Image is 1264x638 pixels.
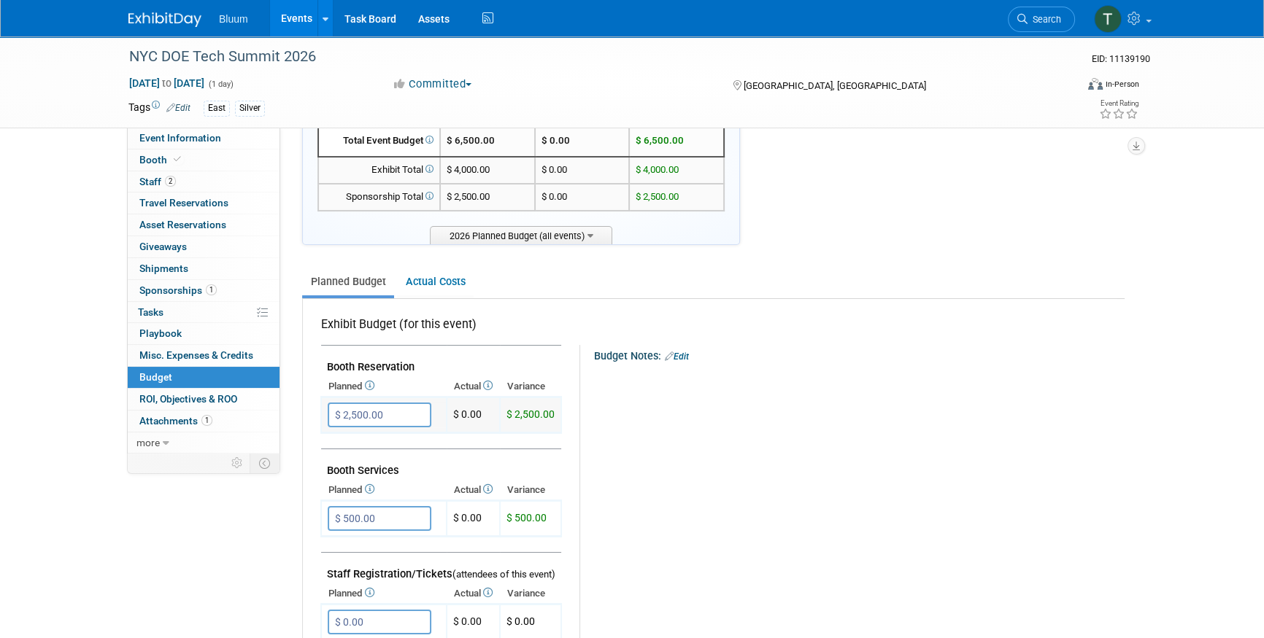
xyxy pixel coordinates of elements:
th: Planned [321,376,447,397]
div: Total Event Budget [325,134,433,148]
span: Search [1028,14,1061,25]
td: $ 0.00 [447,501,500,537]
div: East [204,101,230,116]
div: Budget Notes: [594,345,1122,364]
a: Tasks [128,302,280,323]
button: Committed [387,77,478,92]
th: Actual [447,583,500,604]
a: Edit [166,103,190,113]
span: [GEOGRAPHIC_DATA], [GEOGRAPHIC_DATA] [743,80,925,91]
td: $ 0.00 [535,184,630,211]
td: Personalize Event Tab Strip [225,454,250,472]
span: Misc. Expenses & Credits [139,349,253,361]
span: Staff [139,176,176,187]
a: Giveaways [128,236,280,257]
span: Travel Reservations [139,197,228,209]
span: Booth [139,154,184,166]
div: Sponsorship Total [325,190,433,204]
span: $ 500.00 [506,512,547,524]
a: Event Information [128,128,280,149]
span: $ 2,500.00 [506,408,555,420]
span: Event ID: 11139190 [1092,53,1150,64]
th: Variance [500,376,561,397]
a: Sponsorships1 [128,280,280,301]
td: Booth Reservation [321,346,561,377]
span: 1 [201,415,212,426]
span: Budget [139,371,172,383]
span: [DATE] [DATE] [128,77,205,90]
div: Event Format [989,76,1139,98]
a: Playbook [128,323,280,344]
div: Event Rating [1099,100,1138,107]
span: 2026 Planned Budget (all events) [430,226,612,244]
div: In-Person [1105,79,1139,90]
div: Exhibit Total [325,163,433,177]
th: Planned [321,583,447,604]
span: Shipments [139,262,188,274]
a: Asset Reservations [128,214,280,236]
th: Variance [500,480,561,500]
th: Planned [321,480,447,500]
a: Actual Costs [397,268,474,295]
a: Travel Reservations [128,192,280,214]
a: Search [1008,7,1075,32]
th: Actual [447,480,500,500]
span: Giveaways [139,241,187,252]
span: Event Information [139,132,221,144]
td: $ 0.00 [535,157,630,184]
span: (1 day) [207,79,234,89]
span: $ 0.00 [453,408,482,420]
th: Actual [447,376,500,397]
span: Attachments [139,415,212,427]
span: Asset Reservations [139,219,226,230]
span: 1 [206,284,217,295]
i: Booth reservation complete [174,155,181,163]
span: $ 0.00 [506,615,535,627]
div: Exhibit Budget (for this event) [321,316,555,341]
span: Bluum [219,13,248,25]
a: Shipments [128,258,280,279]
span: $ 6,500.00 [636,135,684,146]
a: Booth [128,149,280,171]
a: Budget [128,367,280,388]
span: $ 6,500.00 [447,135,495,146]
span: 2 [165,176,176,187]
td: Staff Registration/Tickets [321,553,561,584]
span: to [160,77,174,89]
span: (attendees of this event) [452,569,555,580]
td: Tags [128,100,190,117]
a: Staff2 [128,171,280,192]
div: Silver [235,101,265,116]
a: Misc. Expenses & Credits [128,345,280,366]
td: $ 0.00 [535,125,630,157]
span: $ 4,000.00 [636,164,679,175]
a: Edit [665,351,689,362]
span: more [136,437,160,448]
td: Booth Services [321,449,561,481]
a: Attachments1 [128,411,280,432]
a: Planned Budget [302,268,394,295]
span: Sponsorships [139,284,217,296]
td: Toggle Event Tabs [250,454,280,472]
a: more [128,432,280,454]
img: Format-Inperson.png [1088,78,1103,90]
a: ROI, Objectives & ROO [128,389,280,410]
th: Variance [500,583,561,604]
span: Tasks [138,306,163,318]
span: $ 2,500.00 [636,191,679,202]
span: ROI, Objectives & ROO [139,393,237,405]
span: Playbook [139,327,182,339]
span: $ 4,000.00 [447,164,490,175]
span: $ 2,500.00 [447,191,490,202]
div: NYC DOE Tech Summit 2026 [124,44,1053,70]
img: Taylor Bradley [1094,5,1122,33]
img: ExhibitDay [128,12,201,27]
